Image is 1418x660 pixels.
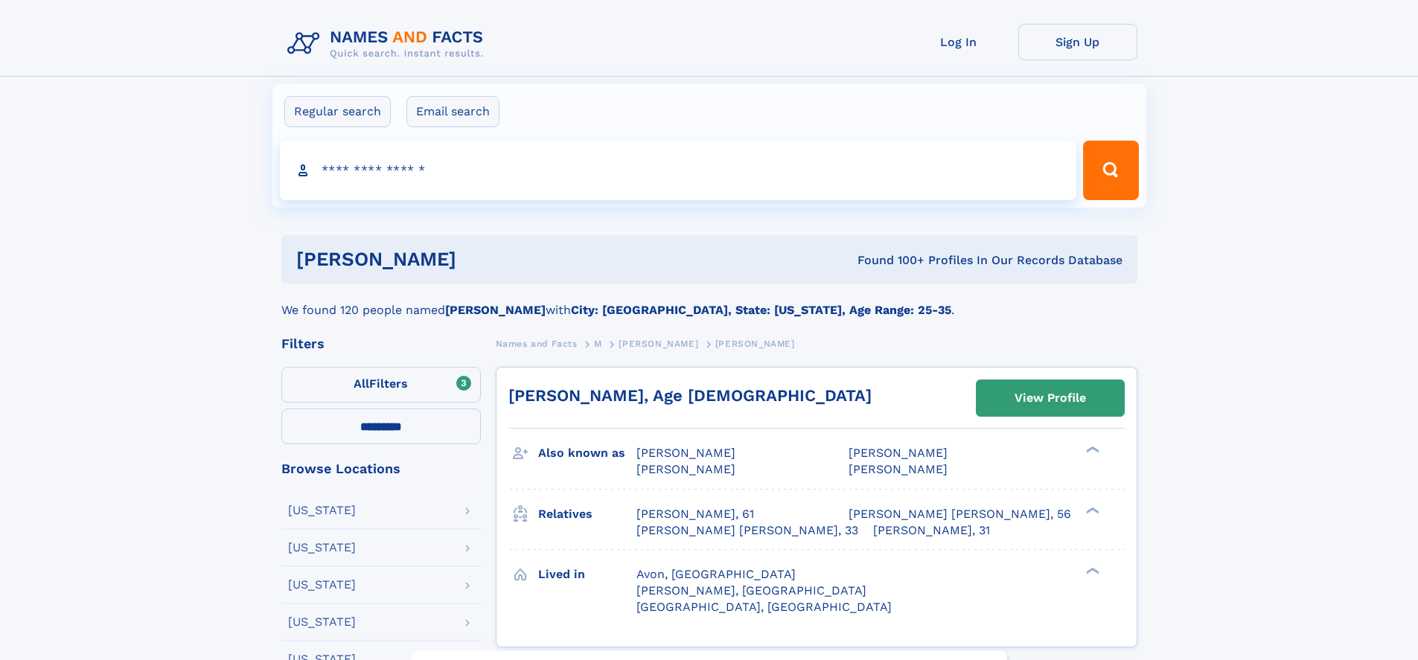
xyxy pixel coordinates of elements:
span: All [354,377,369,391]
span: [PERSON_NAME] [715,339,795,349]
a: [PERSON_NAME], 31 [873,522,990,539]
span: Avon, [GEOGRAPHIC_DATA] [636,567,796,581]
div: View Profile [1015,381,1086,415]
span: [GEOGRAPHIC_DATA], [GEOGRAPHIC_DATA] [636,600,892,614]
div: ❯ [1082,505,1100,515]
h3: Relatives [538,502,636,527]
b: City: [GEOGRAPHIC_DATA], State: [US_STATE], Age Range: 25-35 [571,303,951,317]
h3: Lived in [538,562,636,587]
span: M [594,339,602,349]
a: [PERSON_NAME] [PERSON_NAME], 33 [636,522,858,539]
div: [US_STATE] [288,504,356,516]
div: Found 100+ Profiles In Our Records Database [657,252,1122,269]
a: Names and Facts [496,334,578,353]
a: M [594,334,602,353]
div: [US_STATE] [288,616,356,628]
a: [PERSON_NAME] [PERSON_NAME], 56 [849,506,1071,522]
span: [PERSON_NAME] [636,446,735,460]
span: [PERSON_NAME], [GEOGRAPHIC_DATA] [636,583,866,597]
a: [PERSON_NAME], Age [DEMOGRAPHIC_DATA] [508,386,872,405]
input: search input [280,141,1077,200]
b: [PERSON_NAME] [445,303,546,317]
div: Browse Locations [281,462,481,475]
a: Sign Up [1018,24,1137,60]
h1: [PERSON_NAME] [296,250,657,269]
div: We found 120 people named with . [281,283,1137,319]
label: Filters [281,367,481,403]
div: [US_STATE] [288,579,356,591]
div: ❯ [1082,566,1100,575]
div: ❯ [1082,445,1100,455]
span: [PERSON_NAME] [849,446,948,460]
div: [US_STATE] [288,542,356,554]
span: [PERSON_NAME] [849,462,948,476]
label: Email search [406,96,499,127]
span: [PERSON_NAME] [636,462,735,476]
button: Search Button [1083,141,1138,200]
a: [PERSON_NAME] [619,334,698,353]
a: [PERSON_NAME], 61 [636,506,754,522]
a: Log In [899,24,1018,60]
span: [PERSON_NAME] [619,339,698,349]
img: Logo Names and Facts [281,24,496,64]
h3: Also known as [538,440,636,466]
div: Filters [281,337,481,350]
label: Regular search [284,96,391,127]
a: View Profile [977,380,1124,416]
